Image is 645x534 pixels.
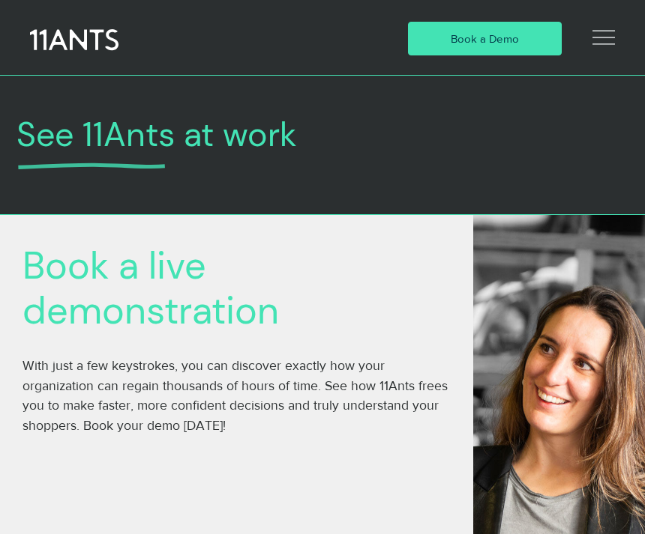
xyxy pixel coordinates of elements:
p: With just a few keystrokes, you can discover exactly how your organization can regain thousands o... [22,356,451,435]
h2: Book a live demonstration [22,243,451,334]
svg: Open Site Navigation [592,26,615,49]
span: See 11Ants at work [16,113,297,157]
span: Book a Demo [451,31,519,46]
a: Book a Demo [408,22,562,55]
